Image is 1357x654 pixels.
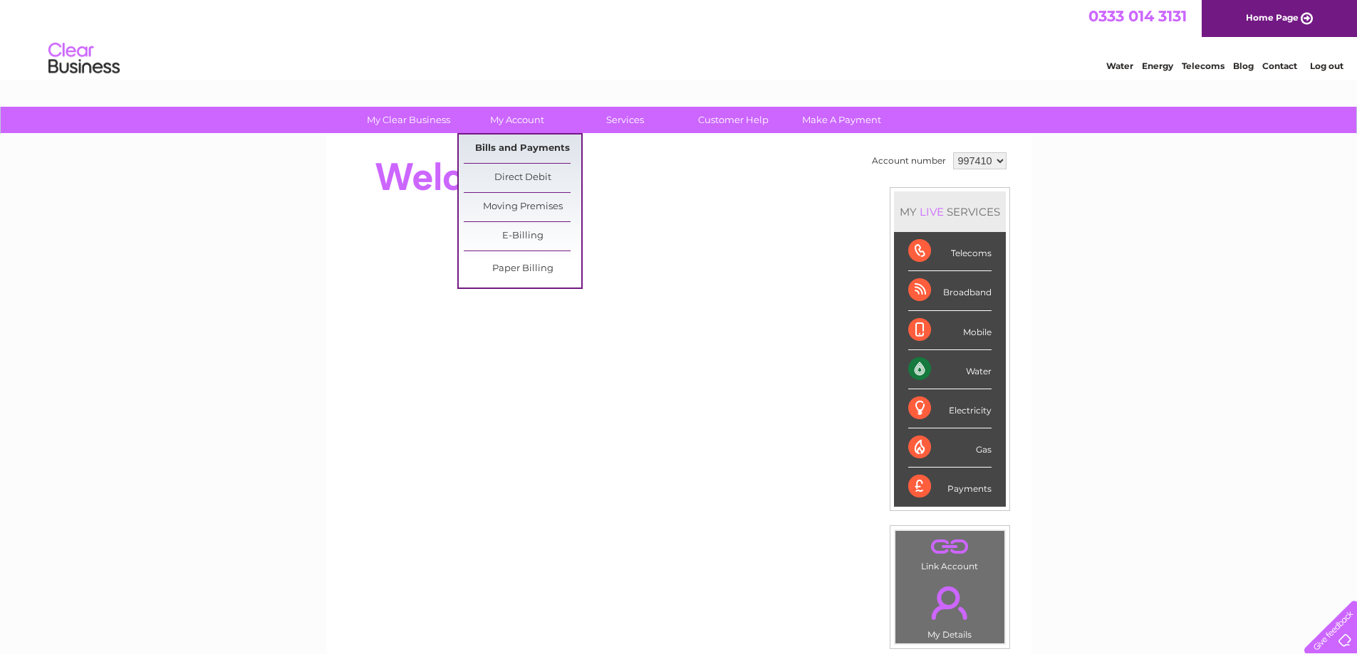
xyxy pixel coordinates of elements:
[1310,60,1343,71] a: Log out
[1142,60,1173,71] a: Energy
[464,193,581,221] a: Moving Premises
[458,107,576,133] a: My Account
[908,271,992,310] div: Broadband
[350,107,467,133] a: My Clear Business
[895,530,1005,575] td: Link Account
[908,350,992,389] div: Water
[899,534,1001,559] a: .
[895,574,1005,644] td: My Details
[1106,60,1133,71] a: Water
[894,191,1006,232] div: MY SERVICES
[464,255,581,283] a: Paper Billing
[908,232,992,271] div: Telecoms
[464,135,581,163] a: Bills and Payments
[908,311,992,350] div: Mobile
[899,578,1001,628] a: .
[1088,7,1187,25] a: 0333 014 3131
[566,107,684,133] a: Services
[48,37,120,80] img: logo.png
[1182,60,1225,71] a: Telecoms
[464,222,581,250] a: E-Billing
[908,468,992,506] div: Payments
[1233,60,1254,71] a: Blog
[917,205,947,218] div: LIVE
[783,107,900,133] a: Make A Payment
[675,107,792,133] a: Customer Help
[908,428,992,468] div: Gas
[908,389,992,428] div: Electricity
[464,164,581,192] a: Direct Debit
[868,149,950,173] td: Account number
[1262,60,1297,71] a: Contact
[343,8,1016,69] div: Clear Business is a trading name of Verastar Limited (registered in [GEOGRAPHIC_DATA] No. 3667643...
